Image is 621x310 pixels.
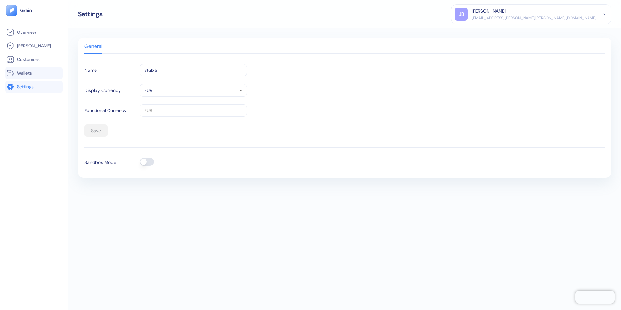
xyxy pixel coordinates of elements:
span: [PERSON_NAME] [17,43,51,49]
div: EUR [140,84,247,97]
div: [EMAIL_ADDRESS][PERSON_NAME][PERSON_NAME][DOMAIN_NAME] [472,15,597,21]
span: Overview [17,29,36,35]
div: Settings [78,11,103,17]
a: Settings [6,83,61,91]
a: Customers [6,56,61,63]
a: [PERSON_NAME] [6,42,61,50]
div: [PERSON_NAME] [472,8,506,15]
a: Wallets [6,69,61,77]
a: Overview [6,28,61,36]
iframe: Chatra live chat [575,291,615,304]
label: Name [84,67,97,74]
span: Wallets [17,70,32,76]
div: General [84,44,102,53]
label: Display Currency [84,87,121,94]
img: logo-tablet-V2.svg [6,5,17,16]
div: JB [455,8,468,21]
label: Functional Currency [84,107,127,114]
span: Customers [17,56,40,63]
label: Sandbox Mode [84,159,116,166]
span: Settings [17,84,34,90]
img: logo [20,8,32,13]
